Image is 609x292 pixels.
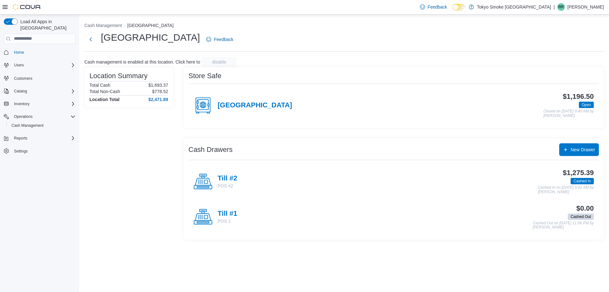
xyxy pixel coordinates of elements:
[11,100,32,108] button: Inventory
[11,100,75,108] span: Inventory
[576,205,594,212] h3: $0.00
[1,134,78,143] button: Reports
[1,99,78,108] button: Inventory
[11,87,75,95] span: Catalog
[1,146,78,156] button: Settings
[6,121,78,130] button: Cash Management
[9,122,46,129] a: Cash Management
[11,49,27,56] a: Home
[11,61,75,69] span: Users
[1,48,78,57] button: Home
[1,87,78,96] button: Catalog
[18,18,75,31] span: Load All Apps in [GEOGRAPHIC_DATA]
[218,101,292,110] h4: [GEOGRAPHIC_DATA]
[11,74,75,82] span: Customers
[84,22,604,30] nav: An example of EuiBreadcrumbs
[84,23,122,28] button: Cash Management
[11,147,30,155] a: Settings
[148,97,168,102] h4: $2,471.89
[11,113,75,120] span: Operations
[9,122,75,129] span: Cash Management
[14,76,32,81] span: Customers
[214,36,233,43] span: Feedback
[573,178,591,184] span: Cashed In
[201,57,237,67] button: disable
[11,113,35,120] button: Operations
[204,33,236,46] a: Feedback
[571,146,595,153] span: New Drawer
[571,214,591,220] span: Cashed Out
[14,50,24,55] span: Home
[538,186,594,194] p: Cashed In on [DATE] 9:42 AM by [PERSON_NAME]
[14,114,33,119] span: Operations
[14,101,29,106] span: Inventory
[148,83,168,88] p: $1,693.37
[11,61,26,69] button: Users
[582,102,591,108] span: Open
[13,4,41,10] img: Cova
[11,48,75,56] span: Home
[579,102,594,108] span: Open
[127,23,174,28] button: [GEOGRAPHIC_DATA]
[84,59,200,65] p: Cash management is enabled at this location. Click here to
[212,59,226,65] span: disable
[188,146,232,153] h3: Cash Drawers
[89,72,147,80] h3: Location Summary
[567,3,604,11] p: [PERSON_NAME]
[14,149,28,154] span: Settings
[11,147,75,155] span: Settings
[1,73,78,83] button: Customers
[428,4,447,10] span: Feedback
[1,112,78,121] button: Operations
[89,83,110,88] h6: Total Cash
[14,89,27,94] span: Catalog
[11,87,29,95] button: Catalog
[559,143,599,156] button: New Drawer
[188,72,221,80] h3: Store Safe
[84,33,97,46] button: Next
[14,63,24,68] span: Users
[558,3,564,11] span: RR
[218,183,237,189] p: POS #2
[11,134,30,142] button: Reports
[4,45,75,172] nav: Complex example
[543,109,594,118] p: Closed on [DATE] 9:40 AM by [PERSON_NAME]
[101,31,200,44] h1: [GEOGRAPHIC_DATA]
[557,3,565,11] div: Reone Ross
[533,221,594,230] p: Cashed Out on [DATE] 11:06 PM by [PERSON_NAME]
[568,214,594,220] span: Cashed Out
[89,89,120,94] h6: Total Non-Cash
[11,134,75,142] span: Reports
[218,174,237,183] h4: Till #2
[553,3,555,11] p: |
[563,169,594,177] h3: $1,275.39
[571,178,594,184] span: Cashed In
[218,218,237,224] p: POS 1
[218,210,237,218] h4: Till #1
[1,61,78,70] button: Users
[152,89,168,94] p: $778.52
[14,136,27,141] span: Reports
[417,1,449,13] a: Feedback
[11,123,43,128] span: Cash Management
[477,3,551,11] p: Tokyo Smoke [GEOGRAPHIC_DATA]
[11,75,35,82] a: Customers
[563,93,594,100] h3: $1,196.50
[89,97,120,102] h4: Location Total
[452,4,466,10] input: Dark Mode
